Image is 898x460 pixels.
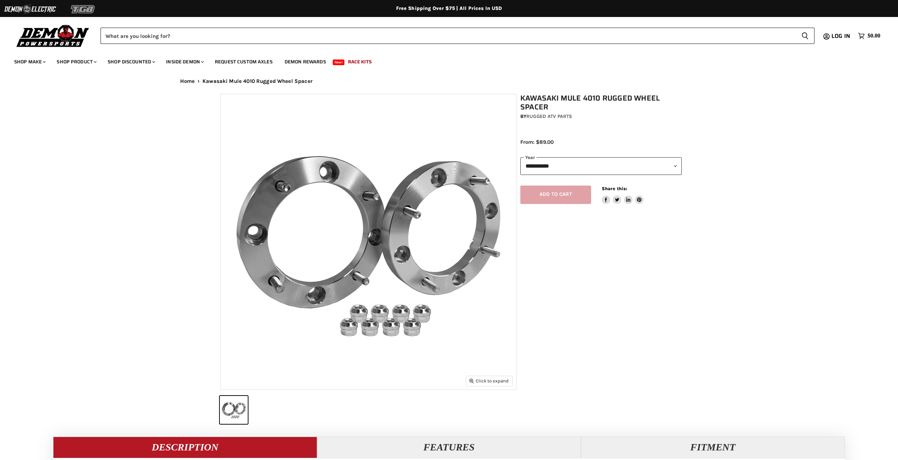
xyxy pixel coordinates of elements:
[831,32,850,40] span: Log in
[466,376,512,386] button: Click to expand
[520,139,554,145] span: From: $89.00
[828,33,854,39] a: Log in
[4,2,57,16] img: Demon Electric Logo 2
[210,55,278,69] a: Request Custom Axles
[101,28,814,44] form: Product
[14,23,92,48] img: Demon Powersports
[343,55,377,69] a: Race Kits
[220,396,248,424] button: Kawasaki Mule 4010 Rugged Wheel Spacer thumbnail
[279,55,331,69] a: Demon Rewards
[854,31,884,41] a: $0.00
[166,5,732,12] div: Free Shipping Over $75 | All Prices In USD
[796,28,814,44] button: Search
[520,113,682,120] div: by
[166,78,732,84] nav: Breadcrumbs
[317,437,581,458] button: Features
[51,55,101,69] a: Shop Product
[53,437,317,458] button: Description
[102,55,159,69] a: Shop Discounted
[526,113,572,119] a: Rugged ATV Parts
[469,378,509,384] span: Click to expand
[57,2,110,16] img: TGB Logo 2
[602,186,627,191] span: Share this:
[581,437,845,458] button: Fitment
[202,78,313,84] span: Kawasaki Mule 4010 Rugged Wheel Spacer
[101,28,796,44] input: Search
[333,59,345,65] span: New!
[180,78,195,84] a: Home
[520,94,682,112] h1: Kawasaki Mule 4010 Rugged Wheel Spacer
[221,94,516,390] img: Kawasaki Mule 4010 Rugged Wheel Spacer
[868,33,880,39] span: $0.00
[9,55,50,69] a: Shop Make
[602,186,644,204] aside: Share this:
[520,157,682,175] select: year
[9,52,879,69] ul: Main menu
[161,55,208,69] a: Inside Demon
